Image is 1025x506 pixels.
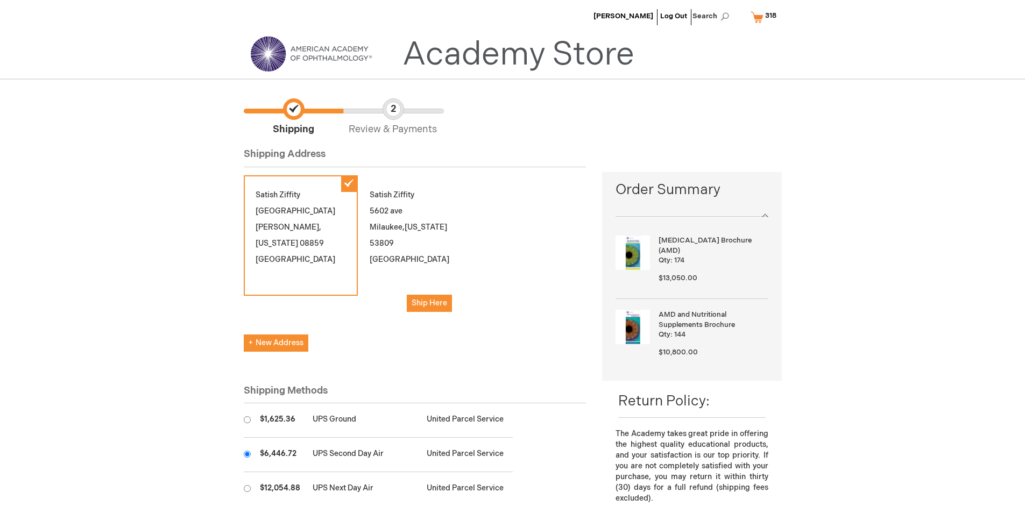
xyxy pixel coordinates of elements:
[421,403,512,438] td: United Parcel Service
[244,384,586,404] div: Shipping Methods
[660,12,687,20] a: Log Out
[659,236,765,255] strong: [MEDICAL_DATA] Brochure (AMD)
[402,35,634,74] a: Academy Store
[692,5,733,27] span: Search
[307,438,421,472] td: UPS Second Day Air
[319,223,321,232] span: ,
[244,147,586,167] div: Shipping Address
[616,429,768,504] p: The Academy takes great pride in offering the highest quality educational products, and your sati...
[244,98,343,137] span: Shipping
[412,298,447,308] span: Ship Here
[748,8,783,26] a: 318
[593,12,653,20] a: [PERSON_NAME]
[616,236,650,270] img: Age-Related Macular Degeneration Brochure (AMD)
[244,175,358,296] div: Satish Ziffity [GEOGRAPHIC_DATA] [PERSON_NAME] 08859 [GEOGRAPHIC_DATA]
[256,239,298,248] span: [US_STATE]
[307,403,421,438] td: UPS Ground
[421,438,512,472] td: United Parcel Service
[249,338,303,347] span: New Address
[618,393,710,410] span: Return Policy:
[405,223,447,232] span: [US_STATE]
[659,330,670,339] span: Qty
[659,256,670,265] span: Qty
[402,223,405,232] span: ,
[765,11,776,20] span: 318
[674,330,685,339] span: 144
[659,348,698,357] span: $10,800.00
[260,449,296,458] span: $6,446.72
[407,295,452,312] button: Ship Here
[260,483,300,493] span: $12,054.88
[674,256,684,265] span: 174
[659,274,697,282] span: $13,050.00
[358,175,472,324] div: Satish Ziffity 5602 ave Milaukee 53809 [GEOGRAPHIC_DATA]
[244,334,308,352] button: New Address
[260,415,295,424] span: $1,625.36
[616,310,650,344] img: AMD and Nutritional Supplements Brochure
[616,180,768,205] span: Order Summary
[659,310,765,330] strong: AMD and Nutritional Supplements Brochure
[343,98,443,137] span: Review & Payments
